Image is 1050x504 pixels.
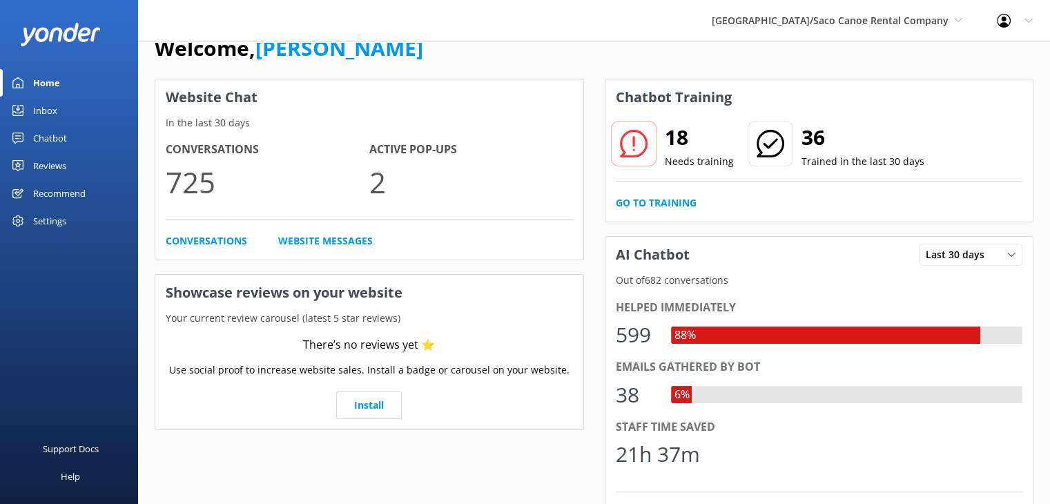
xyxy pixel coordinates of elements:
div: There’s no reviews yet ⭐ [303,336,435,354]
h3: Chatbot Training [605,79,742,115]
div: 88% [671,327,699,345]
p: Trained in the last 30 days [801,154,924,169]
p: Needs training [665,154,734,169]
div: 6% [671,386,693,404]
p: Out of 682 conversations [605,273,1033,288]
a: [PERSON_NAME] [255,34,423,62]
div: Inbox [33,97,57,124]
h3: AI Chatbot [605,237,700,273]
a: Go to Training [616,195,697,211]
div: 599 [616,318,657,351]
div: 38 [616,378,657,411]
p: In the last 30 days [155,115,583,130]
h2: 36 [801,121,924,154]
a: Website Messages [278,233,373,249]
div: Settings [33,207,66,235]
div: Emails gathered by bot [616,358,1023,376]
p: Your current review carousel (latest 5 star reviews) [155,311,583,326]
h3: Showcase reviews on your website [155,275,583,311]
div: Support Docs [43,435,99,463]
div: Home [33,69,60,97]
div: Chatbot [33,124,67,152]
a: Conversations [166,233,247,249]
h3: Website Chat [155,79,583,115]
div: Reviews [33,152,66,180]
div: Recommend [33,180,86,207]
div: Staff time saved [616,418,1023,436]
h2: 18 [665,121,734,154]
img: yonder-white-logo.png [21,23,100,46]
div: 21h 37m [616,438,700,471]
h4: Active Pop-ups [369,141,573,159]
span: Last 30 days [926,247,993,262]
p: 725 [166,159,369,205]
h1: Welcome, [155,32,423,65]
span: [GEOGRAPHIC_DATA]/Saco Canoe Rental Company [712,14,949,27]
div: Help [61,463,80,490]
h4: Conversations [166,141,369,159]
div: Helped immediately [616,299,1023,317]
p: 2 [369,159,573,205]
a: Install [336,391,402,419]
p: Use social proof to increase website sales. Install a badge or carousel on your website. [169,362,570,378]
